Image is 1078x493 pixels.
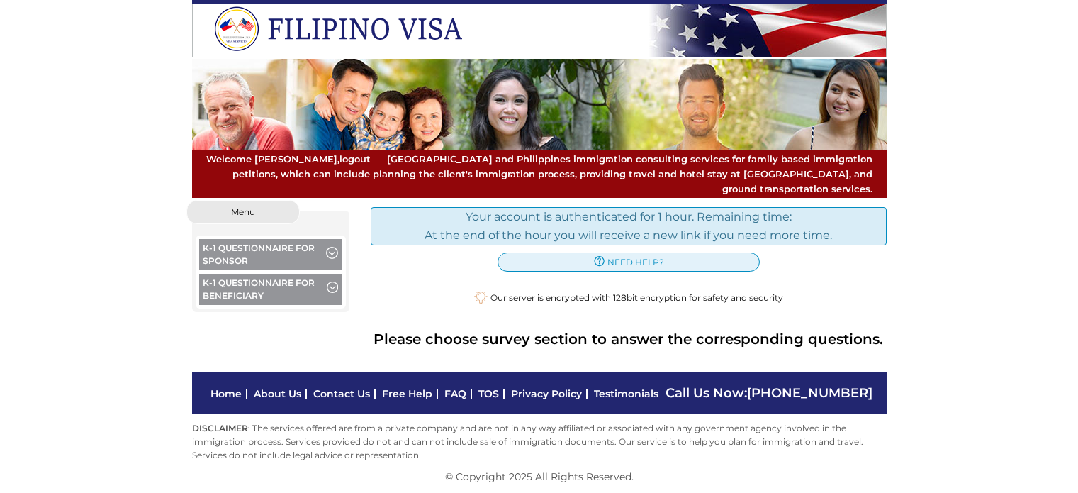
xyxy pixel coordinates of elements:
[192,423,248,433] strong: DISCLAIMER
[498,253,760,272] a: need help?
[206,152,371,167] span: Welcome [PERSON_NAME],
[254,387,301,400] a: About Us
[382,387,432,400] a: Free Help
[374,328,883,350] b: Please choose survey section to answer the corresponding questions.
[478,387,499,400] a: TOS
[199,239,343,274] button: K-1 Questionnaire for Sponsor
[199,274,343,309] button: K-1 Questionnaire for Beneficiary
[607,255,664,269] span: need help?
[206,152,872,196] span: [GEOGRAPHIC_DATA] and Philippines immigration consulting services for family based immigration pe...
[339,153,371,165] a: logout
[313,387,370,400] a: Contact Us
[192,421,887,462] p: : The services offered are from a private company and are not in any way affiliated or associated...
[444,387,466,400] a: FAQ
[511,387,582,400] a: Privacy Policy
[231,208,255,216] span: Menu
[186,200,300,224] button: Menu
[666,385,872,401] span: Call Us Now:
[210,387,242,400] a: Home
[594,387,658,400] a: Testimonials
[192,469,887,484] p: © Copyright 2025 All Rights Reserved.
[747,385,872,401] a: [PHONE_NUMBER]
[371,207,887,245] div: Your account is authenticated for 1 hour. Remaining time: At the end of the hour you will receive...
[490,291,783,304] span: Our server is encrypted with 128bit encryption for safety and security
